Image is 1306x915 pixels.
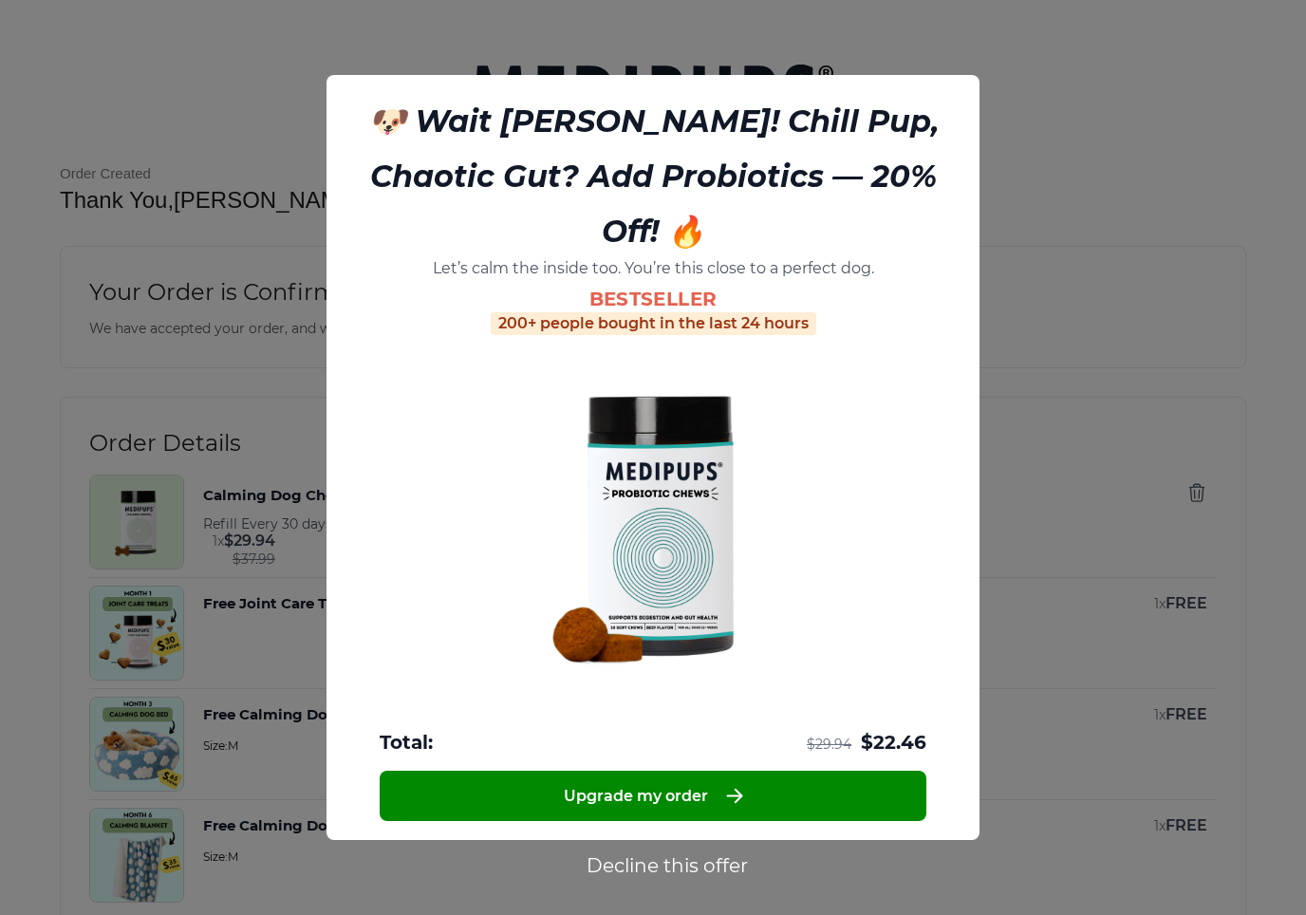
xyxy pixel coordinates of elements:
[861,730,926,756] span: $ 22.46
[361,94,945,259] h1: 🐶 Wait [PERSON_NAME]! Chill Pup, Chaotic Gut? Add Probiotics — 20% Off! 🔥
[589,287,718,312] span: BestSeller
[433,259,874,277] span: Let’s calm the inside too. You’re this close to a perfect dog.
[491,312,816,335] div: 200+ people bought in the last 24 hours
[564,787,708,805] span: Upgrade my order
[380,730,433,756] span: Total:
[463,335,843,715] img: Probiotic Dog Chews
[380,771,926,821] button: Upgrade my order
[807,736,851,754] span: $ 29.94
